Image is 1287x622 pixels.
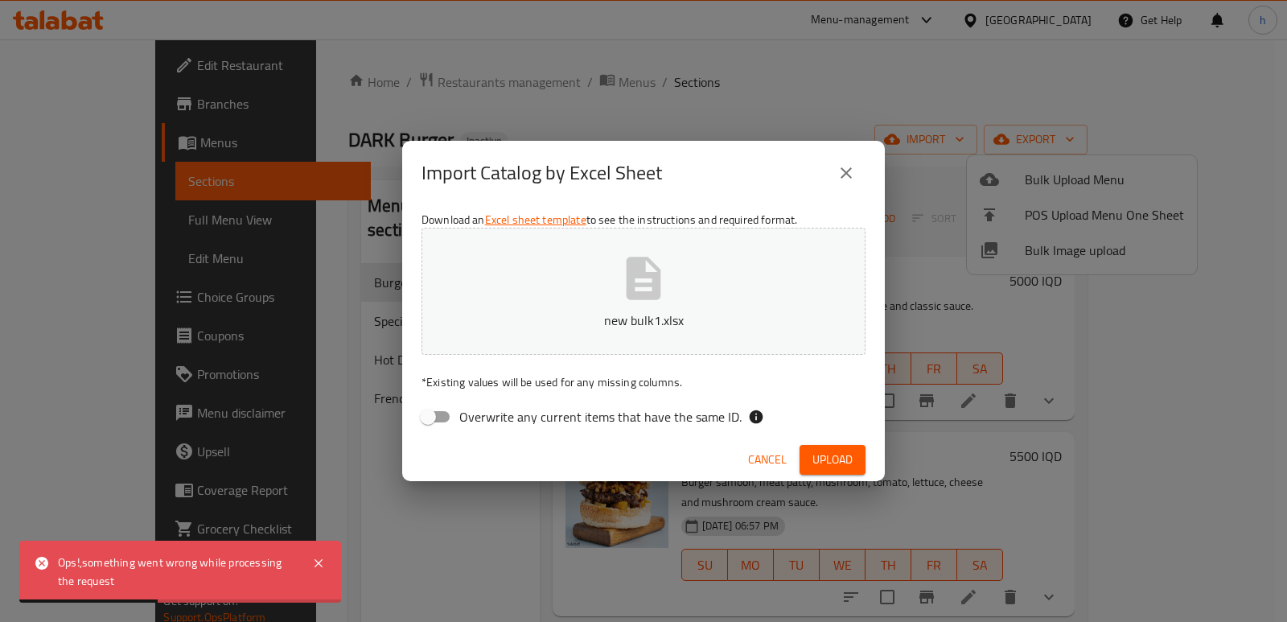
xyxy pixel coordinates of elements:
[748,450,787,470] span: Cancel
[485,209,586,230] a: Excel sheet template
[748,409,764,425] svg: If the overwrite option isn't selected, then the items that match an existing ID will be ignored ...
[742,445,793,475] button: Cancel
[827,154,866,192] button: close
[421,228,866,355] button: new bulk1.xlsx
[800,445,866,475] button: Upload
[402,205,885,439] div: Download an to see the instructions and required format.
[446,311,841,330] p: new bulk1.xlsx
[421,374,866,390] p: Existing values will be used for any missing columns.
[459,407,742,426] span: Overwrite any current items that have the same ID.
[58,554,296,590] div: Ops!,something went wrong while processing the request
[812,450,853,470] span: Upload
[421,160,662,186] h2: Import Catalog by Excel Sheet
